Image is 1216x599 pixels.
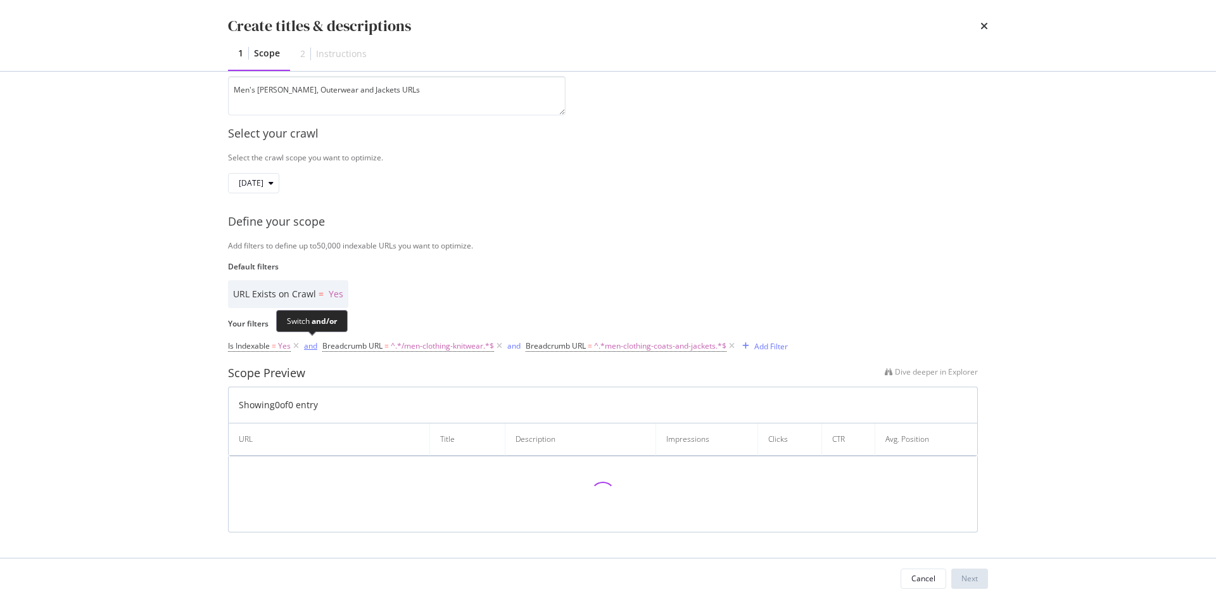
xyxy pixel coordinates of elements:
[885,365,978,382] a: Dive deeper in Explorer
[228,173,279,193] button: [DATE]
[329,288,343,300] span: Yes
[901,569,946,589] button: Cancel
[239,399,318,411] div: Showing 0 of 0 entry
[384,340,389,351] span: =
[319,288,324,300] span: =
[228,318,978,329] label: Your filters
[228,365,305,382] div: Scope Preview
[278,337,291,355] span: Yes
[228,126,988,142] div: Select your crawl
[254,47,280,60] div: Scope
[961,573,978,584] div: Next
[754,341,788,352] div: Add Filter
[505,423,656,456] th: Description
[822,423,875,456] th: CTR
[316,48,367,60] div: Instructions
[304,340,317,351] div: and
[228,240,988,251] div: Add filters to define up to 50,000 indexable URLs you want to optimize.
[228,76,566,115] textarea: Men's [PERSON_NAME], Outerwear and Jackets URLs
[951,569,988,589] button: Next
[239,177,263,188] span: 2025 Sep. 7th
[304,340,317,352] button: and
[228,261,978,272] label: Default filters
[507,340,521,351] div: and
[238,47,243,60] div: 1
[737,338,788,354] button: Add Filter
[875,423,977,456] th: Avg. Position
[656,423,757,456] th: Impressions
[228,15,411,37] div: Create titles & descriptions
[911,573,935,584] div: Cancel
[430,423,505,456] th: Title
[312,316,337,326] div: and/or
[895,366,978,377] span: Dive deeper in Explorer
[526,340,586,351] span: Breadcrumb URL
[228,214,988,230] div: Define your scope
[980,15,988,37] div: times
[758,423,823,456] th: Clicks
[229,423,430,456] th: URL
[228,340,270,351] span: Is Indexable
[272,340,276,351] span: =
[391,337,494,355] span: ^.*/men-clothing-knitwear.*$
[228,152,988,163] div: Select the crawl scope you want to optimize.
[233,288,316,300] span: URL Exists on Crawl
[300,48,305,60] div: 2
[594,337,726,355] span: ^.*men-clothing-coats-and-jackets.*$
[507,340,521,352] button: and
[287,316,337,326] div: Switch
[322,340,383,351] span: Breadcrumb URL
[588,340,592,351] span: =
